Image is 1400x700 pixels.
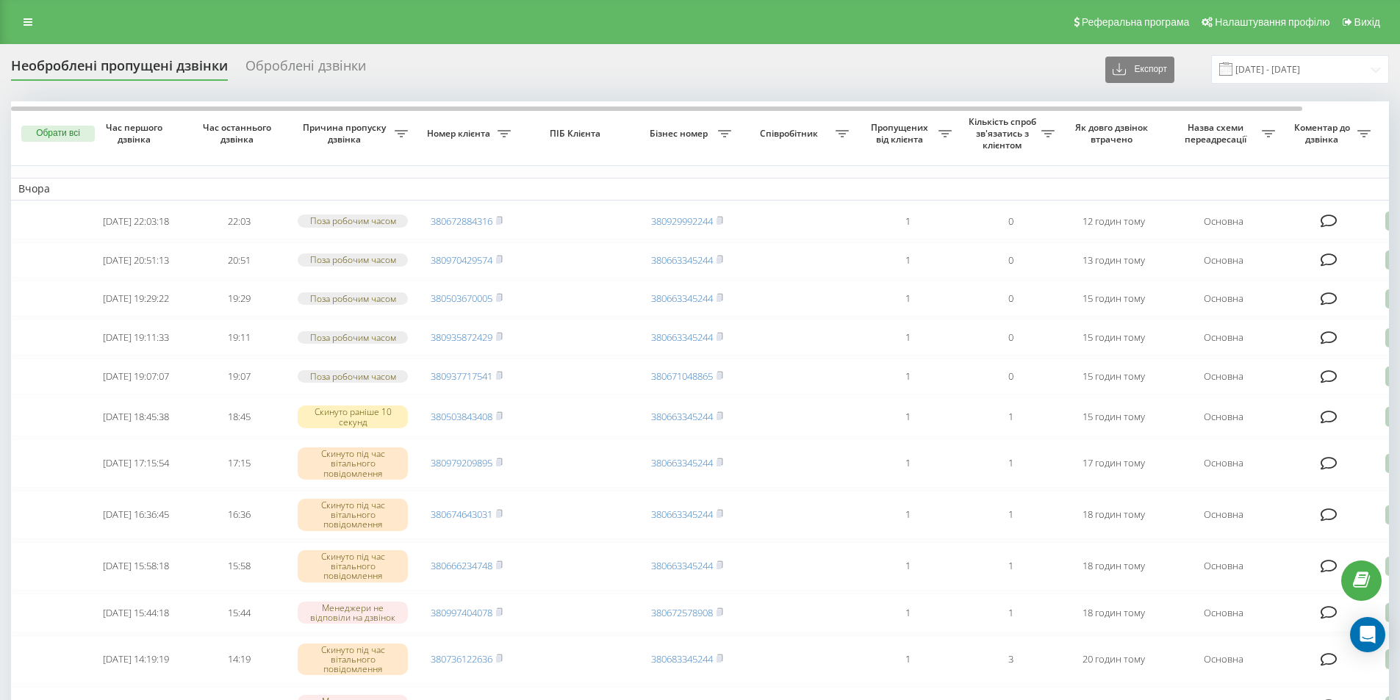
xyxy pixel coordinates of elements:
a: 380997404078 [431,606,492,619]
td: 1 [856,491,959,539]
td: 13 годин тому [1062,242,1165,278]
div: Менеджери не відповіли на дзвінок [298,602,408,624]
td: [DATE] 22:03:18 [85,203,187,239]
td: Основна [1165,320,1282,356]
td: [DATE] 15:44:18 [85,593,187,632]
td: 15 годин тому [1062,320,1165,356]
td: 15 годин тому [1062,281,1165,317]
span: Коментар до дзвінка [1290,122,1357,145]
td: Основна [1165,203,1282,239]
span: Бізнес номер [643,128,718,140]
td: 1 [959,593,1062,632]
td: 1 [959,542,1062,591]
td: 19:11 [187,320,290,356]
div: Поза робочим часом [298,292,408,305]
td: 18 годин тому [1062,593,1165,632]
span: Номер клієнта [423,128,498,140]
td: 1 [959,491,1062,539]
a: 380663345244 [651,559,713,572]
td: Основна [1165,491,1282,539]
a: 380672578908 [651,606,713,619]
td: 0 [959,242,1062,278]
td: Основна [1165,358,1282,394]
a: 380663345244 [651,508,713,521]
td: 15:44 [187,593,290,632]
a: 380663345244 [651,456,713,469]
td: 3 [959,635,1062,684]
td: 0 [959,358,1062,394]
span: Реферальна програма [1082,16,1190,28]
td: 1 [856,203,959,239]
td: 1 [959,439,1062,488]
div: Поза робочим часом [298,370,408,383]
td: 0 [959,281,1062,317]
td: 15 годин тому [1062,397,1165,436]
span: Вихід [1354,16,1380,28]
div: Поза робочим часом [298,214,408,227]
td: Основна [1165,281,1282,317]
div: Необроблені пропущені дзвінки [11,58,228,81]
div: Open Intercom Messenger [1350,617,1385,652]
td: 1 [856,320,959,356]
td: 15:58 [187,542,290,591]
td: 14:19 [187,635,290,684]
td: [DATE] 17:15:54 [85,439,187,488]
td: 18:45 [187,397,290,436]
a: 380671048865 [651,369,713,383]
a: 380674643031 [431,508,492,521]
td: 15 годин тому [1062,358,1165,394]
td: 1 [959,397,1062,436]
td: 18 годин тому [1062,542,1165,591]
td: 16:36 [187,491,290,539]
td: 17:15 [187,439,290,488]
span: Час першого дзвінка [96,122,176,145]
a: 380663345244 [651,292,713,305]
td: Основна [1165,439,1282,488]
td: Основна [1165,242,1282,278]
span: Пропущених від клієнта [864,122,938,145]
td: 1 [856,635,959,684]
a: 380663345244 [651,331,713,344]
td: 20 годин тому [1062,635,1165,684]
div: Поза робочим часом [298,253,408,266]
td: 1 [856,397,959,436]
div: Оброблені дзвінки [245,58,366,81]
td: 12 годин тому [1062,203,1165,239]
td: 1 [856,439,959,488]
a: 380935872429 [431,331,492,344]
span: Назва схеми переадресації [1172,122,1262,145]
div: Скинуто під час вітального повідомлення [298,550,408,582]
span: Причина пропуску дзвінка [298,122,395,145]
a: 380503843408 [431,410,492,423]
div: Скинуто під час вітального повідомлення [298,447,408,480]
td: [DATE] 16:36:45 [85,491,187,539]
td: 19:07 [187,358,290,394]
a: 380937717541 [431,369,492,383]
span: Співробітник [746,128,836,140]
td: [DATE] 20:51:13 [85,242,187,278]
div: Скинуто під час вітального повідомлення [298,643,408,676]
td: 1 [856,542,959,591]
td: [DATE] 14:19:19 [85,635,187,684]
td: Основна [1165,542,1282,591]
a: 380503670005 [431,292,492,305]
td: Основна [1165,635,1282,684]
span: Кількість спроб зв'язатись з клієнтом [966,116,1041,151]
a: 380979209895 [431,456,492,469]
div: Скинуто раніше 10 секунд [298,405,408,427]
a: 380672884316 [431,214,492,228]
td: 1 [856,281,959,317]
span: Час останнього дзвінка [199,122,279,145]
td: [DATE] 19:07:07 [85,358,187,394]
a: 380663345244 [651,253,713,267]
a: 380663345244 [651,410,713,423]
td: 0 [959,203,1062,239]
td: 0 [959,320,1062,356]
td: 20:51 [187,242,290,278]
div: Скинуто під час вітального повідомлення [298,499,408,531]
span: Налаштування профілю [1215,16,1329,28]
a: 380666234748 [431,559,492,572]
button: Експорт [1105,57,1174,83]
div: Поза робочим часом [298,331,408,344]
td: [DATE] 19:29:22 [85,281,187,317]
